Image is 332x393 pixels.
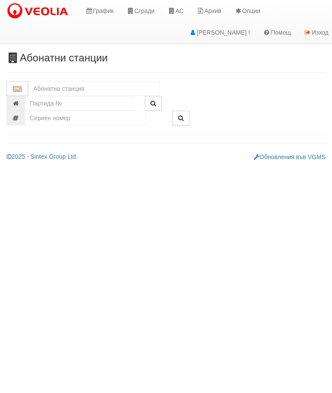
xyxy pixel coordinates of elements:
h3: Абонатни станции [6,52,326,64]
a: [PERSON_NAME] ! [182,22,256,43]
input: Сериен номер [25,111,146,125]
input: Абонатна станция [28,81,160,96]
img: VeoliaLogo.png [6,2,72,20]
a: Помощ [256,22,297,43]
input: Партида № [25,96,132,111]
a: Обновления във VGMS [254,153,326,160]
a: 2025 - Sintex Group Ltd. [6,153,78,160]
